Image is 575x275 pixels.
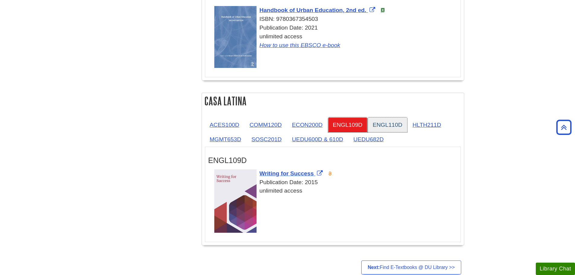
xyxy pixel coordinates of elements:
h2: Casa Latina [202,93,464,109]
a: ENGL109D [328,117,367,132]
a: Back to Top [554,123,573,131]
a: ACES100D [205,117,244,132]
a: Link opens in new window [260,170,324,177]
a: SOSC201D [247,132,286,147]
a: ECON200D [287,117,327,132]
a: Next:Find E-Textbooks @ DU Library >> [361,261,461,274]
a: MGMT653D [205,132,246,147]
img: Cover Art [214,169,257,233]
a: COMM120D [245,117,287,132]
a: How to use this EBSCO e-book [260,42,340,48]
div: ISBN: 9780367354503 [214,15,458,24]
div: unlimited access [214,32,458,50]
div: unlimited access [214,187,458,195]
div: Publication Date: 2015 [214,178,458,187]
img: Open Access [328,171,332,176]
a: ENGL110D [368,117,407,132]
a: UEDU600D & 610D [287,132,348,147]
span: Writing for Success [260,170,314,177]
button: Library Chat [536,263,575,275]
img: e-Book [380,8,385,13]
a: Link opens in new window [260,7,377,13]
div: Publication Date: 2021 [214,24,458,32]
strong: Next: [368,265,380,270]
img: Cover Art [214,6,257,68]
span: Handbook of Urban Education, 2nd ed. [260,7,366,13]
a: UEDU682D [349,132,388,147]
h3: ENGL109D [208,156,458,165]
a: HLTH211D [408,117,446,132]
